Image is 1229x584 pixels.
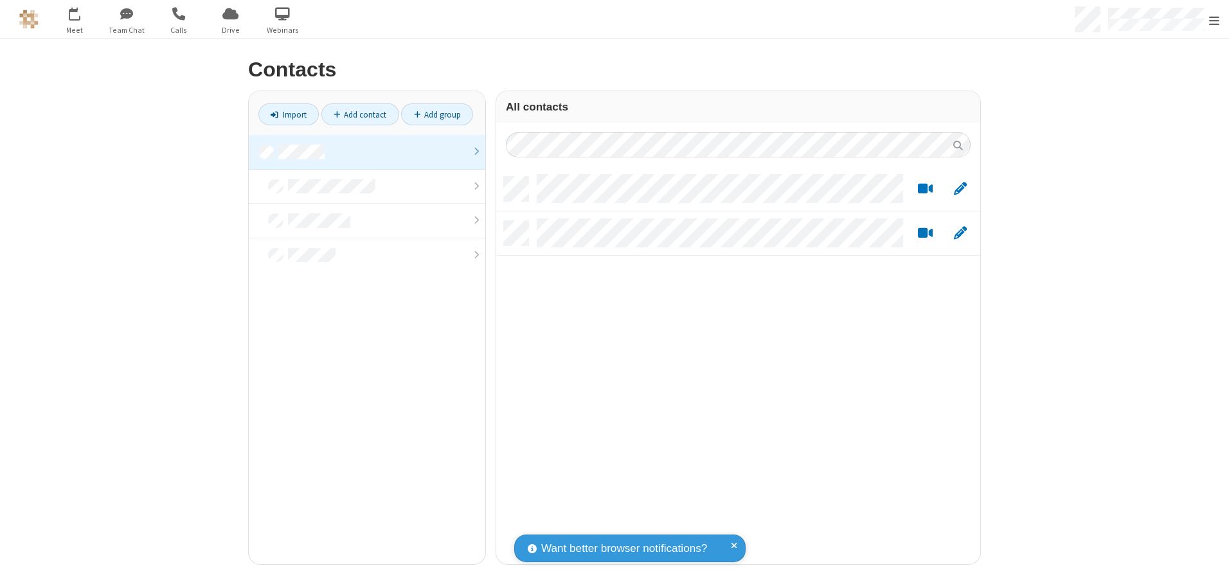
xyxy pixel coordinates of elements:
button: Edit [947,226,973,242]
button: Edit [947,181,973,197]
div: grid [496,167,980,564]
span: Meet [50,24,98,36]
span: Drive [206,24,255,36]
a: Add contact [321,103,399,125]
span: Calls [154,24,202,36]
a: Import [258,103,319,125]
div: 2 [77,7,85,17]
h2: Contacts [248,58,981,81]
span: Team Chat [102,24,150,36]
h3: All contacts [506,101,971,113]
span: Webinars [258,24,307,36]
span: Want better browser notifications? [541,540,707,557]
button: Start a video meeting [913,181,938,197]
button: Start a video meeting [913,226,938,242]
img: QA Selenium DO NOT DELETE OR CHANGE [19,10,39,29]
a: Add group [401,103,473,125]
